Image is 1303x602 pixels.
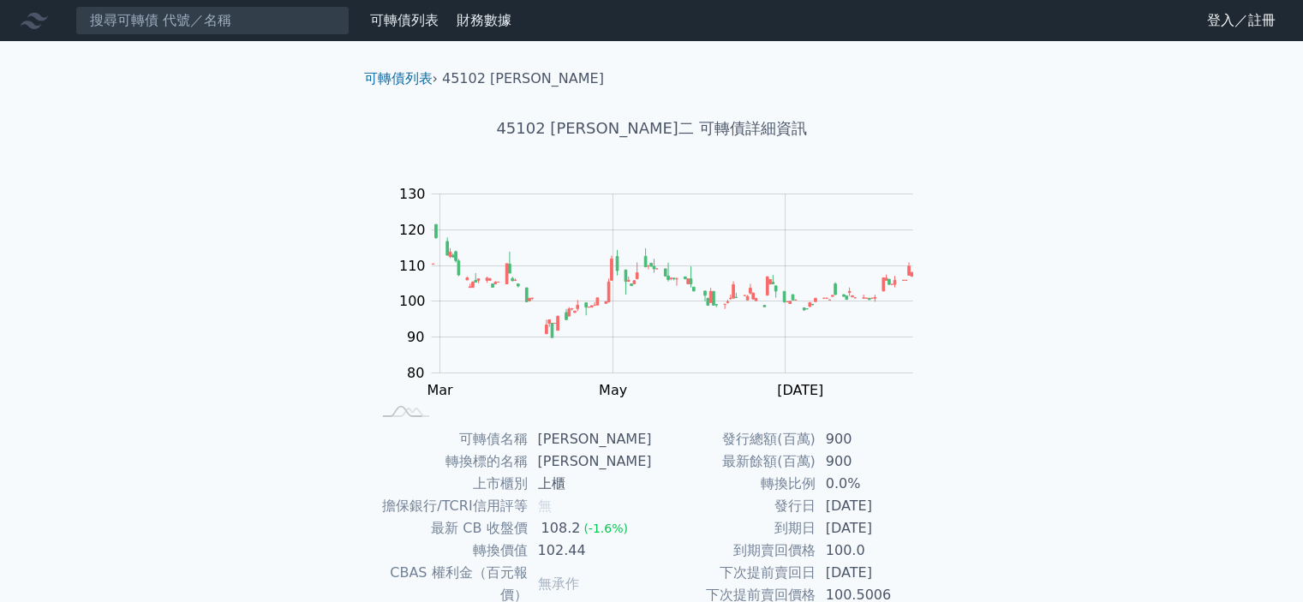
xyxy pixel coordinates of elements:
td: 轉換比例 [652,473,816,495]
tspan: 100 [399,293,426,309]
td: 最新 CB 收盤價 [371,517,528,539]
td: [PERSON_NAME] [528,450,652,473]
td: 轉換價值 [371,539,528,562]
td: 發行總額(百萬) [652,428,816,450]
tspan: 90 [407,329,424,345]
span: (-1.6%) [583,522,628,535]
tspan: Mar [427,382,453,398]
td: [DATE] [816,517,933,539]
td: 發行日 [652,495,816,517]
tspan: 80 [407,365,424,381]
td: 下次提前賣回日 [652,562,816,584]
td: 到期日 [652,517,816,539]
td: 100.0 [816,539,933,562]
a: 可轉債列表 [370,12,439,28]
td: 102.44 [528,539,652,562]
tspan: [DATE] [777,382,823,398]
div: 108.2 [538,517,584,539]
li: 45102 [PERSON_NAME] [442,69,604,89]
span: 無承作 [538,575,579,592]
td: 擔保銀行/TCRI信用評等 [371,495,528,517]
a: 可轉債列表 [364,70,433,86]
td: 最新餘額(百萬) [652,450,816,473]
td: 900 [816,450,933,473]
a: 登入／註冊 [1193,7,1289,34]
tspan: 110 [399,257,426,273]
td: [PERSON_NAME] [528,428,652,450]
a: 財務數據 [457,12,511,28]
td: [DATE] [816,495,933,517]
input: 搜尋可轉債 代號／名稱 [75,6,350,35]
g: Chart [390,186,938,434]
li: › [364,69,438,89]
h1: 45102 [PERSON_NAME]二 可轉債詳細資訊 [350,116,953,140]
td: 上櫃 [528,473,652,495]
tspan: 120 [399,222,426,238]
tspan: 130 [399,186,426,202]
td: 900 [816,428,933,450]
td: [DATE] [816,562,933,584]
span: 無 [538,498,552,514]
tspan: May [599,382,627,398]
td: 上市櫃別 [371,473,528,495]
td: 0.0% [816,473,933,495]
td: 可轉債名稱 [371,428,528,450]
td: 轉換標的名稱 [371,450,528,473]
td: 到期賣回價格 [652,539,816,562]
